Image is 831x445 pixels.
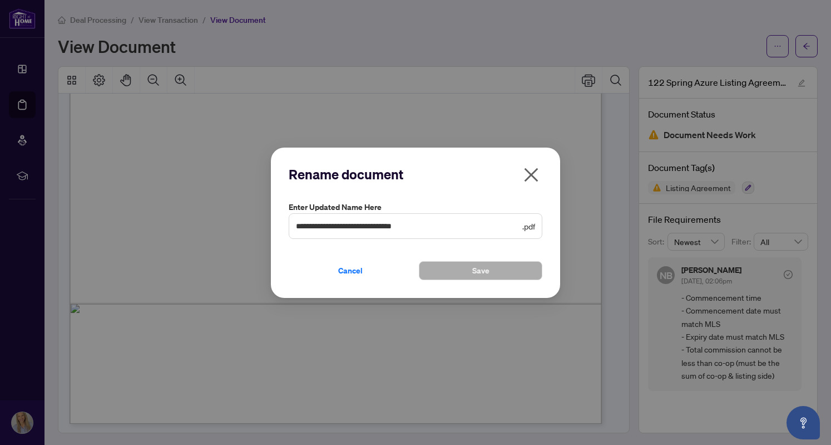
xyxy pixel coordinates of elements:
span: close [522,166,540,184]
span: .pdf [522,219,535,232]
button: Open asap [787,406,820,439]
label: Enter updated name here [289,201,542,213]
span: Cancel [338,261,363,279]
h2: Rename document [289,165,542,183]
button: Cancel [289,261,412,280]
button: Save [419,261,542,280]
